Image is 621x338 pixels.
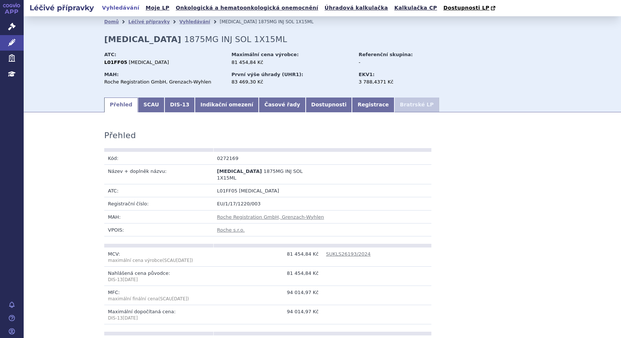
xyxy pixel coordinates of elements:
strong: L01FF05 [104,59,127,65]
span: [DATE] [176,258,191,263]
span: [DATE] [123,315,138,321]
p: maximální finální cena [108,296,210,302]
a: Přehled [104,98,138,112]
a: Vyhledávání [100,3,142,13]
a: Indikační omezení [195,98,259,112]
span: 1875MG INJ SOL 1X15ML [184,35,287,44]
td: 81 454,84 Kč [213,267,322,286]
span: (SCAU ) [158,296,189,301]
a: Moje LP [143,3,172,13]
span: maximální cena výrobce [108,258,162,263]
div: 81 454,84 Kč [231,59,352,66]
td: MCV: [104,247,213,267]
td: 81 454,84 Kč [213,247,322,267]
h2: Léčivé přípravky [24,3,100,13]
a: SCAU [138,98,164,112]
td: VPOIS: [104,223,213,236]
span: [MEDICAL_DATA] [239,188,279,194]
a: Léčivé přípravky [128,19,170,24]
span: Dostupnosti LP [443,5,489,11]
td: Maximální dopočítaná cena: [104,305,213,324]
a: Domů [104,19,119,24]
td: EU/1/17/1220/003 [213,197,431,210]
span: [MEDICAL_DATA] [129,59,169,65]
span: [MEDICAL_DATA] [220,19,257,24]
td: MAH: [104,210,213,223]
strong: Maximální cena výrobce: [231,52,299,57]
td: Název + doplněk názvu: [104,164,213,184]
a: Kalkulačka CP [392,3,440,13]
a: Onkologická a hematoonkologická onemocnění [173,3,320,13]
span: 1875MG INJ SOL 1X15ML [217,168,303,181]
strong: MAH: [104,72,119,77]
td: 94 014,97 Kč [213,286,322,305]
span: [MEDICAL_DATA] [217,168,262,174]
a: Dostupnosti [306,98,352,112]
p: DIS-13 [108,277,210,283]
a: Dostupnosti LP [441,3,499,13]
a: Registrace [352,98,394,112]
a: Roche s.r.o. [217,227,245,233]
td: Registrační číslo: [104,197,213,210]
td: MFC: [104,286,213,305]
h3: Přehled [104,131,136,140]
span: [DATE] [172,296,187,301]
div: 83 469,30 Kč [231,79,352,85]
p: DIS-13 [108,315,210,321]
div: Roche Registration GmbH, Grenzach-Wyhlen [104,79,224,85]
div: 3 788,4371 Kč [359,79,442,85]
td: 94 014,97 Kč [213,305,322,324]
span: [DATE] [123,277,138,282]
td: 0272169 [213,152,322,165]
a: DIS-13 [164,98,195,112]
span: (SCAU ) [108,258,193,263]
strong: EKV1: [359,72,374,77]
span: 1875MG INJ SOL 1X15ML [258,19,314,24]
a: Roche Registration GmbH, Grenzach-Wyhlen [217,214,324,220]
strong: ATC: [104,52,116,57]
a: Časové řady [259,98,306,112]
td: Nahlášená cena původce: [104,267,213,286]
td: ATC: [104,184,213,197]
strong: [MEDICAL_DATA] [104,35,181,44]
strong: Referenční skupina: [359,52,413,57]
a: SUKLS26193/2024 [326,251,371,257]
td: Kód: [104,152,213,165]
div: - [359,59,442,66]
strong: První výše úhrady (UHR1): [231,72,303,77]
a: Úhradová kalkulačka [322,3,390,13]
a: Vyhledávání [179,19,210,24]
span: L01FF05 [217,188,237,194]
